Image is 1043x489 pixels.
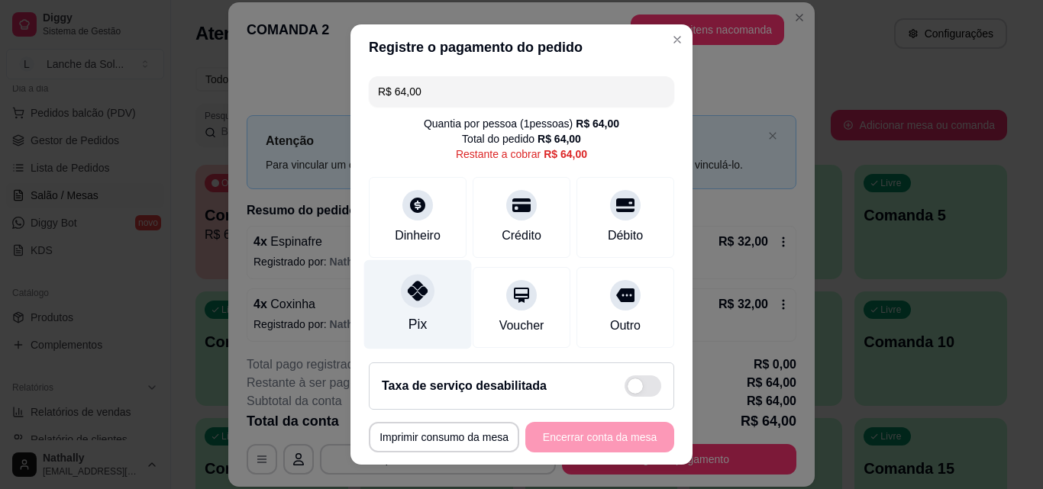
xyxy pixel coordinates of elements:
h2: Taxa de serviço desabilitada [382,377,547,395]
div: Total do pedido [462,131,581,146]
button: Imprimir consumo da mesa [369,422,519,452]
div: R$ 64,00 [576,116,619,131]
div: Restante a cobrar [456,146,587,162]
div: R$ 64,00 [544,146,587,162]
div: Pix [408,314,427,334]
div: Crédito [502,227,541,245]
div: Quantia por pessoa ( 1 pessoas) [424,116,619,131]
header: Registre o pagamento do pedido [350,24,693,70]
div: R$ 64,00 [538,131,581,146]
button: Close [665,27,689,52]
div: Dinheiro [395,227,441,245]
input: Ex.: hambúrguer de cordeiro [378,76,665,107]
div: Voucher [499,317,544,335]
div: Outro [610,317,641,335]
div: Débito [608,227,643,245]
